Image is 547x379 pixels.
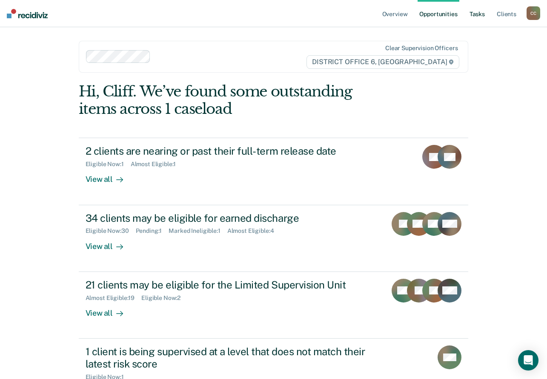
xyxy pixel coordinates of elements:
[527,6,540,20] button: CC
[86,145,384,157] div: 2 clients are nearing or past their full-term release date
[527,6,540,20] div: C C
[7,9,48,18] img: Recidiviz
[79,83,391,118] div: Hi, Cliff. We’ve found some outstanding items across 1 caseload
[86,301,133,318] div: View all
[86,227,136,235] div: Eligible Now : 30
[306,55,459,69] span: DISTRICT OFFICE 6, [GEOGRAPHIC_DATA]
[86,294,142,302] div: Almost Eligible : 19
[79,138,469,205] a: 2 clients are nearing or past their full-term release dateEligible Now:1Almost Eligible:1View all
[136,227,169,235] div: Pending : 1
[79,205,469,272] a: 34 clients may be eligible for earned dischargeEligible Now:30Pending:1Marked Ineligible:1Almost ...
[385,45,458,52] div: Clear supervision officers
[86,235,133,251] div: View all
[86,161,131,168] div: Eligible Now : 1
[141,294,187,302] div: Eligible Now : 2
[518,350,538,371] div: Open Intercom Messenger
[131,161,183,168] div: Almost Eligible : 1
[86,168,133,184] div: View all
[86,279,380,291] div: 21 clients may be eligible for the Limited Supervision Unit
[79,272,469,339] a: 21 clients may be eligible for the Limited Supervision UnitAlmost Eligible:19Eligible Now:2View all
[86,212,380,224] div: 34 clients may be eligible for earned discharge
[227,227,281,235] div: Almost Eligible : 4
[86,345,384,370] div: 1 client is being supervised at a level that does not match their latest risk score
[169,227,227,235] div: Marked Ineligible : 1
